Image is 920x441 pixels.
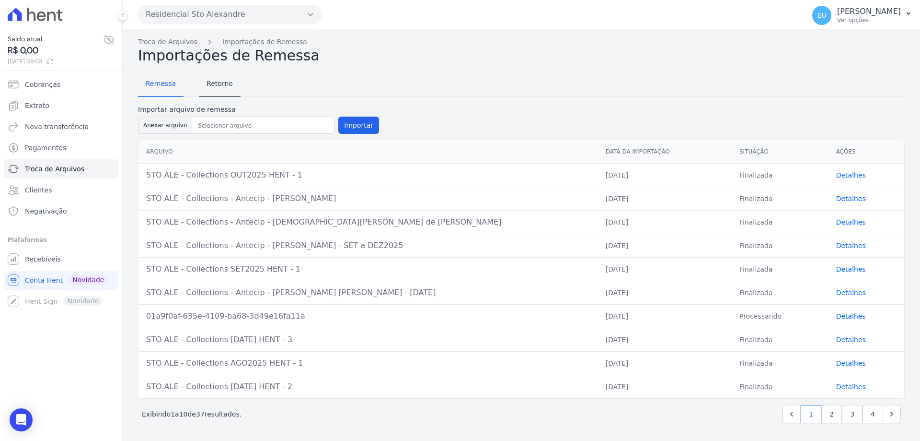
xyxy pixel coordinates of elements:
a: 3 [842,405,862,423]
button: Residencial Sto Alexandre [138,5,322,24]
a: Detalhes [836,312,866,320]
a: Next [883,405,901,423]
a: Remessa [138,72,184,97]
td: Finalizada [732,328,828,351]
td: [DATE] [598,234,732,257]
a: 4 [862,405,883,423]
span: Saldo atual [8,34,103,44]
span: Cobranças [25,80,60,89]
span: Remessa [140,74,182,93]
button: Anexar arquivo [138,117,192,134]
a: Troca de Arquivos [4,159,118,179]
a: 2 [821,405,842,423]
td: [DATE] [598,281,732,304]
span: Novidade [69,274,108,285]
p: Exibindo a de resultados. [142,409,241,419]
div: STO ALE - Collections SET2025 HENT - 1 [146,263,590,275]
td: Processando [732,304,828,328]
span: Retorno [201,74,239,93]
a: Nova transferência [4,117,118,136]
p: Ver opções [837,16,901,24]
th: Ações [828,140,904,164]
td: [DATE] [598,375,732,398]
div: 01a9f0af-635e-4109-ba68-3d49e16fa11a [146,310,590,322]
button: EU [PERSON_NAME] Ver opções [805,2,920,29]
td: [DATE] [598,328,732,351]
a: Detalhes [836,265,866,273]
td: Finalizada [732,375,828,398]
td: Finalizada [732,187,828,210]
a: Detalhes [836,171,866,179]
td: Finalizada [732,210,828,234]
a: Detalhes [836,242,866,250]
a: Troca de Arquivos [138,37,197,47]
th: Situação [732,140,828,164]
span: [DATE] 09:03 [8,57,103,66]
div: STO ALE - Collections OUT2025 HENT - 1 [146,169,590,181]
a: Previous [782,405,801,423]
a: Clientes [4,180,118,200]
a: Recebíveis [4,250,118,269]
span: R$ 0,00 [8,44,103,57]
a: Conta Hent Novidade [4,271,118,290]
td: Finalizada [732,351,828,375]
span: Nova transferência [25,122,89,131]
a: Detalhes [836,218,866,226]
a: Negativação [4,202,118,221]
span: 37 [196,410,205,418]
div: STO ALE - Collections - Antecip - [PERSON_NAME] [146,193,590,204]
td: [DATE] [598,257,732,281]
a: Cobranças [4,75,118,94]
a: Detalhes [836,289,866,297]
span: Troca de Arquivos [25,164,84,174]
span: Extrato [25,101,49,110]
td: [DATE] [598,187,732,210]
td: [DATE] [598,210,732,234]
label: Importar arquivo de remessa [138,105,379,115]
div: Plataformas [8,234,115,246]
span: 1 [171,410,175,418]
td: [DATE] [598,304,732,328]
td: Finalizada [732,257,828,281]
a: Detalhes [836,383,866,391]
a: Detalhes [836,359,866,367]
div: STO ALE - Collections - Antecip - [DEMOGRAPHIC_DATA][PERSON_NAME] de [PERSON_NAME] [146,216,590,228]
div: STO ALE - Collections - Antecip - [PERSON_NAME] - SET a DEZ2025 [146,240,590,251]
a: Detalhes [836,336,866,344]
p: [PERSON_NAME] [837,7,901,16]
td: [DATE] [598,163,732,187]
span: Pagamentos [25,143,66,153]
td: Finalizada [732,281,828,304]
td: Finalizada [732,234,828,257]
div: Open Intercom Messenger [10,408,33,431]
a: Detalhes [836,195,866,203]
a: Retorno [199,72,241,97]
span: EU [817,12,827,19]
div: STO ALE - Collections [DATE] HENT - 3 [146,334,590,346]
span: Clientes [25,185,52,195]
a: Importações de Remessa [222,37,307,47]
h2: Importações de Remessa [138,47,905,64]
th: Arquivo [138,140,598,164]
nav: Sidebar [8,75,115,311]
span: Recebíveis [25,254,61,264]
input: Selecionar arquivo [194,120,332,131]
div: STO ALE - Collections [DATE] HENT - 2 [146,381,590,393]
button: Importar [338,117,379,134]
div: STO ALE - Collections - Antecip - [PERSON_NAME] [PERSON_NAME] - [DATE] [146,287,590,298]
th: Data da Importação [598,140,732,164]
a: Pagamentos [4,138,118,157]
td: Finalizada [732,163,828,187]
span: Negativação [25,206,67,216]
a: 1 [801,405,821,423]
span: 10 [179,410,188,418]
a: Extrato [4,96,118,115]
nav: Breadcrumb [138,37,905,47]
td: [DATE] [598,351,732,375]
span: Conta Hent [25,275,63,285]
div: STO ALE - Collections AGO2025 HENT - 1 [146,358,590,369]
